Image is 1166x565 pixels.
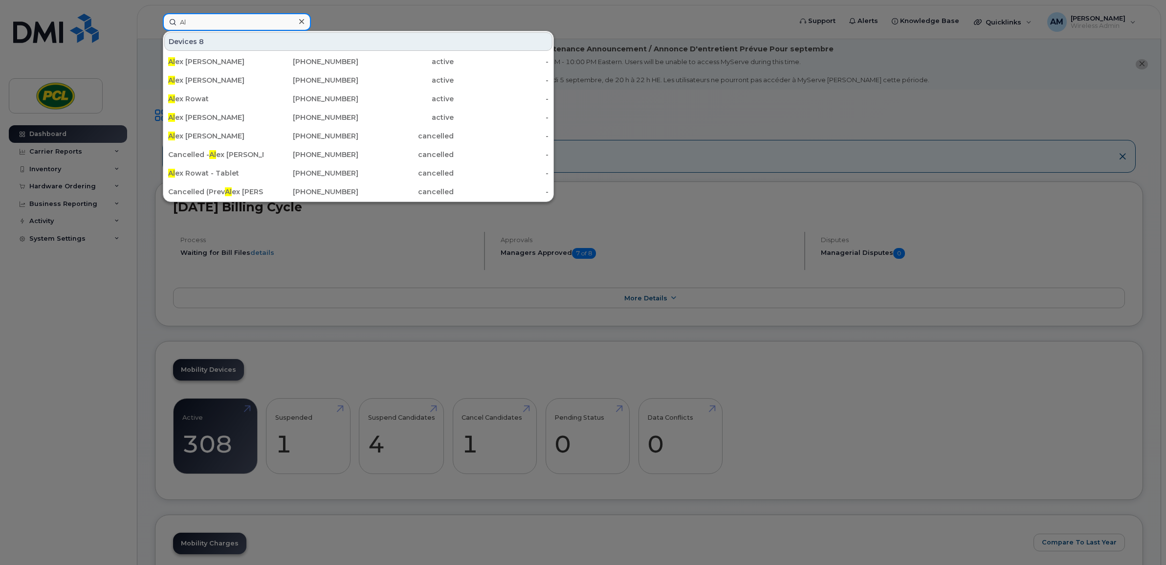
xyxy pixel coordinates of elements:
div: ex [PERSON_NAME] [168,57,264,67]
div: active [358,113,454,122]
div: ex Rowat - Tablet [168,168,264,178]
div: - [454,150,549,159]
div: cancelled [358,150,454,159]
div: - [454,187,549,197]
div: [PHONE_NUMBER] [264,57,359,67]
div: ex [PERSON_NAME] [168,75,264,85]
span: Al [168,132,175,140]
span: Al [168,76,175,85]
div: [PHONE_NUMBER] [264,150,359,159]
div: - [454,57,549,67]
div: active [358,75,454,85]
span: Al [168,113,175,122]
span: 8 [199,37,204,46]
div: active [358,57,454,67]
div: [PHONE_NUMBER] [264,94,359,104]
div: [PHONE_NUMBER] [264,75,359,85]
a: Cancelled (PrevAlex [PERSON_NAME] - iPad)[PHONE_NUMBER]cancelled- [164,183,552,201]
div: - [454,113,549,122]
a: Alex [PERSON_NAME][PHONE_NUMBER]active- [164,109,552,126]
div: Cancelled - ex [PERSON_NAME] [168,150,264,159]
div: [PHONE_NUMBER] [264,187,359,197]
a: Cancelled -Alex [PERSON_NAME][PHONE_NUMBER]cancelled- [164,146,552,163]
div: cancelled [358,168,454,178]
div: - [454,131,549,141]
div: ex [PERSON_NAME] [168,113,264,122]
div: Cancelled (Prev ex [PERSON_NAME] - iPad) [168,187,264,197]
div: ex [PERSON_NAME] [168,131,264,141]
a: Alex [PERSON_NAME][PHONE_NUMBER]active- [164,53,552,70]
div: [PHONE_NUMBER] [264,113,359,122]
a: Alex Rowat[PHONE_NUMBER]active- [164,90,552,108]
div: [PHONE_NUMBER] [264,168,359,178]
div: active [358,94,454,104]
div: cancelled [358,131,454,141]
a: Alex [PERSON_NAME][PHONE_NUMBER]cancelled- [164,127,552,145]
span: Al [209,150,216,159]
div: ex Rowat [168,94,264,104]
div: - [454,168,549,178]
div: Devices [164,32,552,51]
span: Al [168,169,175,178]
div: cancelled [358,187,454,197]
span: Al [168,57,175,66]
div: [PHONE_NUMBER] [264,131,359,141]
span: Al [225,187,232,196]
a: Alex Rowat - Tablet[PHONE_NUMBER]cancelled- [164,164,552,182]
div: - [454,75,549,85]
a: Alex [PERSON_NAME][PHONE_NUMBER]active- [164,71,552,89]
div: - [454,94,549,104]
span: Al [168,94,175,103]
